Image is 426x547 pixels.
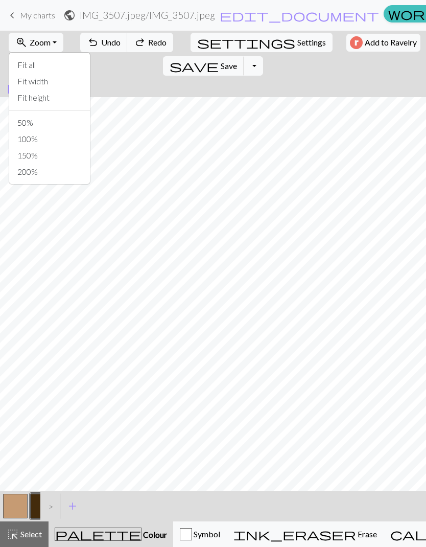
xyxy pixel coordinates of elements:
[9,147,90,164] button: 150%
[141,530,167,539] span: Colour
[192,529,220,539] span: Symbol
[221,61,237,71] span: Save
[66,499,79,513] span: add
[173,521,227,547] button: Symbol
[191,33,333,52] button: SettingsSettings
[170,59,219,73] span: save
[7,527,19,541] span: highlight_alt
[101,37,121,47] span: Undo
[9,115,90,131] button: 50%
[127,33,173,52] button: Redo
[15,35,28,50] span: zoom_in
[30,37,51,47] span: Zoom
[9,131,90,147] button: 100%
[6,7,55,24] a: My charts
[346,34,420,52] button: Add to Ravelry
[227,521,384,547] button: Erase
[297,36,326,49] span: Settings
[40,492,57,520] div: >
[9,73,90,89] button: Fit width
[9,89,90,106] button: Fit height
[49,521,173,547] button: Colour
[233,527,356,541] span: ink_eraser
[197,35,295,50] span: settings
[9,33,63,52] button: Zoom
[356,529,377,539] span: Erase
[20,10,55,20] span: My charts
[80,9,215,21] h2: IMG_3507.jpeg / IMG_3507.jpeg
[9,164,90,180] button: 200%
[365,36,417,49] span: Add to Ravelry
[9,57,90,73] button: Fit all
[148,37,167,47] span: Redo
[55,527,141,541] span: palette
[80,33,128,52] button: Undo
[19,529,42,539] span: Select
[63,8,76,22] span: public
[350,36,363,49] img: Ravelry
[197,36,295,49] i: Settings
[220,8,379,22] span: edit_document
[87,35,99,50] span: undo
[163,56,244,76] button: Save
[134,35,146,50] span: redo
[6,8,18,22] span: keyboard_arrow_left
[7,80,56,95] span: help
